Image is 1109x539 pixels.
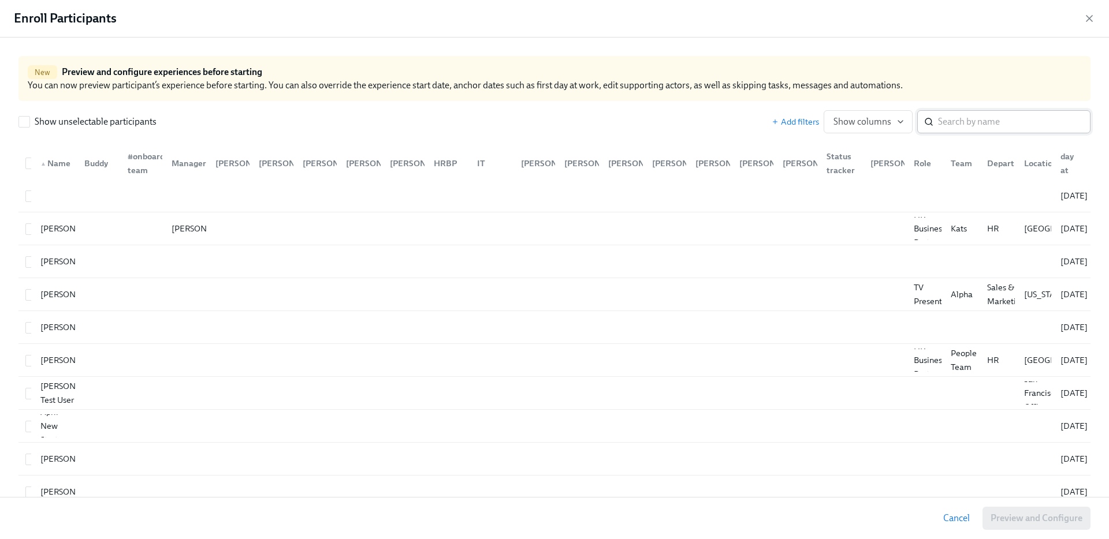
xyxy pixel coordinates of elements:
div: [PERSON_NAME] [555,152,599,175]
div: [DATE] [1056,485,1092,499]
div: Name [36,156,75,170]
div: Department [978,152,1015,175]
div: [PERSON_NAME] [298,156,376,170]
div: [DATE] [18,179,1091,212]
div: [PERSON_NAME] [293,152,337,175]
div: [PERSON_NAME] [773,152,817,175]
div: San Francisco Office [1019,372,1064,414]
div: HR [983,222,1015,235]
div: [PERSON_NAME] [206,152,250,175]
div: [PERSON_NAME] [691,156,769,170]
div: Department [983,156,1040,170]
div: [DATE] [1056,189,1092,203]
div: [PERSON_NAME] [36,485,113,499]
div: IT [468,152,512,175]
div: [PERSON_NAME] Test User [36,379,113,407]
div: April New Starter [36,405,75,447]
div: [PERSON_NAME] [599,152,643,175]
div: [PERSON_NAME] [341,156,419,170]
div: HR Business Partner [909,339,950,381]
div: Buddy [75,152,119,175]
div: [PERSON_NAME] [36,222,113,235]
div: Buddy [80,156,119,170]
div: [PERSON_NAME] [686,152,730,175]
div: [PERSON_NAME] [604,156,682,170]
div: [PERSON_NAME] [730,152,774,175]
span: Cancel [943,512,970,524]
div: [PERSON_NAME] [36,452,113,466]
div: [PERSON_NAME][DATE] [18,245,1091,278]
div: First day at work [1056,136,1088,191]
div: TV Present [909,280,947,308]
button: Add filters [772,116,819,128]
div: People Team [946,346,981,374]
div: Kats [946,222,978,235]
div: [DATE] [1056,419,1092,433]
div: [PERSON_NAME] [560,156,638,170]
div: [DATE] [1056,254,1092,268]
div: HRBP [425,152,468,175]
div: [PERSON_NAME] [647,156,725,170]
h6: Preview and configure experiences before starting [62,66,262,78]
div: [PERSON_NAME] [735,156,813,170]
div: [PERSON_NAME] [381,152,425,175]
div: Team [941,152,978,175]
div: Role [905,152,941,175]
div: Manager [167,156,211,170]
div: [PERSON_NAME][DATE] [18,443,1091,476]
span: ▲ [40,161,46,167]
div: Sales & Marketing [983,280,1030,308]
div: [PERSON_NAME]HR Business PartnerPeople TeamHR[GEOGRAPHIC_DATA][DATE] [18,344,1091,377]
h4: Enroll Participants [14,10,117,27]
div: [DATE] [1056,353,1092,367]
div: April New Starter[DATE] [18,410,1091,443]
div: Location [1015,152,1052,175]
div: [PERSON_NAME] [516,156,594,170]
span: New [28,68,57,77]
div: [DATE] [1056,287,1092,301]
div: [PERSON_NAME][PERSON_NAME]HR Business PartnerKatsHR[GEOGRAPHIC_DATA][DATE] [18,212,1091,245]
div: [PERSON_NAME][DATE] [18,476,1091,508]
div: [PERSON_NAME] [167,222,244,235]
div: HRBP [429,156,468,170]
div: [DATE] [1056,452,1092,466]
div: [PERSON_NAME] [36,254,113,268]
div: [PERSON_NAME] [512,152,556,175]
div: Alpha [946,287,978,301]
div: Manager [162,152,206,175]
input: Search by name [938,110,1091,133]
div: [PERSON_NAME] [337,152,381,175]
div: [PERSON_NAME][DATE] [18,311,1091,344]
div: [PERSON_NAME] [385,156,463,170]
button: Show columns [824,110,913,133]
span: Show unselectable participants [35,115,157,128]
div: [US_STATE] [1019,287,1072,301]
div: [PERSON_NAME] Test UserSan Francisco Office[DATE] [18,377,1091,410]
div: [PERSON_NAME] [778,156,856,170]
div: [DATE] [1056,386,1092,400]
div: [PERSON_NAME] [250,152,293,175]
div: First day at work [1051,152,1088,175]
span: Show columns [833,116,903,128]
div: [PERSON_NAME] [254,156,332,170]
div: Status tracker [817,152,861,175]
div: HR Business Partner [909,208,950,249]
div: [PERSON_NAME] [36,353,113,367]
div: [DATE] [1056,222,1092,235]
div: [PERSON_NAME] [36,320,113,334]
div: [PERSON_NAME] [36,287,113,301]
div: Team [946,156,978,170]
div: [PERSON_NAME]TV PresentAlphaSales & Marketing[US_STATE][DATE] [18,278,1091,311]
div: #onboarding-team [118,152,162,175]
div: IT [472,156,512,170]
div: #onboarding-team [123,149,184,177]
div: [PERSON_NAME] [861,152,905,175]
div: Status tracker [822,149,861,177]
div: HR [983,353,1015,367]
div: Location [1019,156,1062,170]
div: [PERSON_NAME] [211,156,289,170]
div: You can now preview participant’s experience before starting. You can also override the experienc... [18,56,1091,101]
div: [DATE] [1056,320,1092,334]
div: [PERSON_NAME] [643,152,687,175]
